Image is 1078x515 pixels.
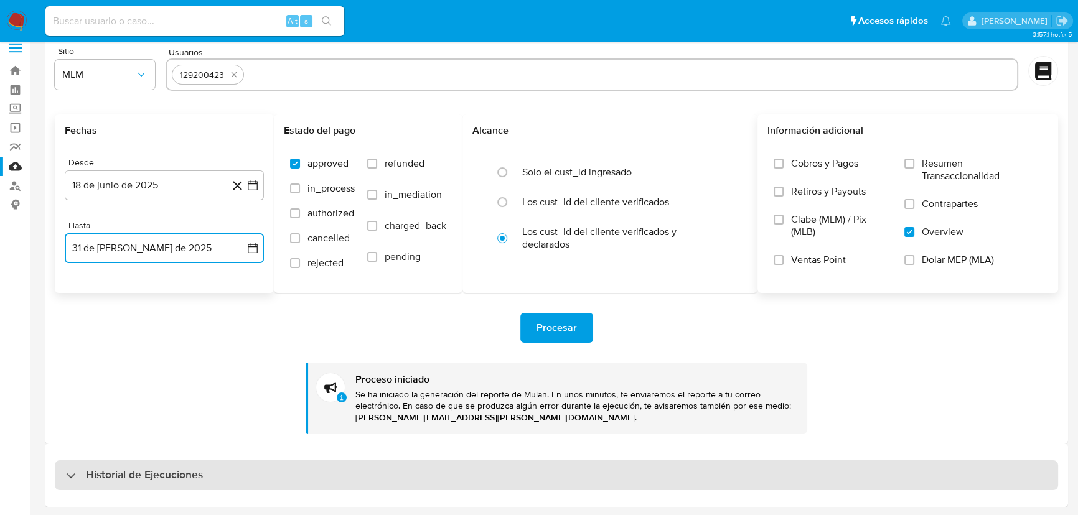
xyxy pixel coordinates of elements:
[314,12,339,30] button: search-icon
[304,15,308,27] span: s
[1032,29,1072,39] span: 3.157.1-hotfix-5
[940,16,951,26] a: Notificaciones
[45,13,344,29] input: Buscar usuario o caso...
[981,15,1051,27] p: erika.juarez@mercadolibre.com.mx
[1056,14,1069,27] a: Salir
[858,14,928,27] span: Accesos rápidos
[288,15,298,27] span: Alt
